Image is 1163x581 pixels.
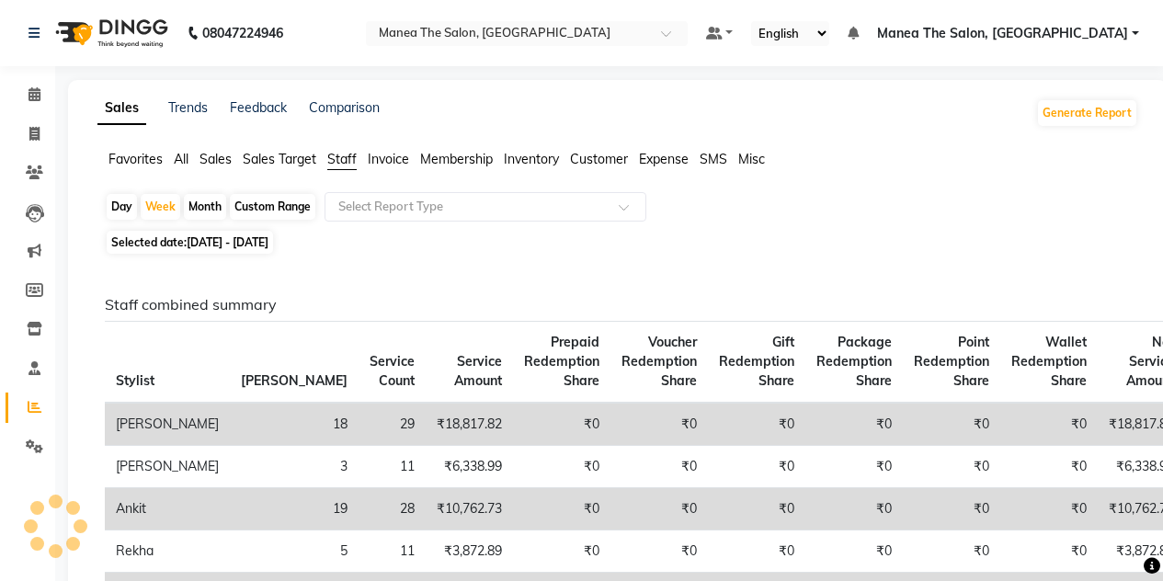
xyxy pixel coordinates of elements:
span: Misc [738,151,765,167]
td: ₹0 [805,488,903,530]
span: [DATE] - [DATE] [187,235,268,249]
span: Selected date: [107,231,273,254]
td: Rekha [105,530,230,573]
b: 08047224946 [202,7,283,59]
span: Gift Redemption Share [719,334,794,389]
td: 29 [359,403,426,446]
span: SMS [700,151,727,167]
span: Manea The Salon, [GEOGRAPHIC_DATA] [877,24,1128,43]
td: 11 [359,530,426,573]
span: Membership [420,151,493,167]
span: [PERSON_NAME] [241,372,348,389]
span: Expense [639,151,689,167]
td: ₹0 [708,488,805,530]
td: ₹0 [903,446,1000,488]
span: Staff [327,151,357,167]
td: ₹0 [513,530,610,573]
a: Sales [97,92,146,125]
span: Favorites [108,151,163,167]
td: ₹0 [610,446,708,488]
td: ₹0 [610,488,708,530]
span: Stylist [116,372,154,389]
span: Invoice [368,151,409,167]
td: 11 [359,446,426,488]
span: Sales [200,151,232,167]
td: ₹0 [513,446,610,488]
td: 3 [230,446,359,488]
td: ₹0 [903,488,1000,530]
span: Sales Target [243,151,316,167]
a: Trends [168,99,208,116]
td: ₹0 [903,530,1000,573]
span: Prepaid Redemption Share [524,334,599,389]
a: Feedback [230,99,287,116]
td: 19 [230,488,359,530]
span: Service Count [370,353,415,389]
img: logo [47,7,173,59]
td: 5 [230,530,359,573]
td: ₹18,817.82 [426,403,513,446]
button: Generate Report [1038,100,1136,126]
td: ₹0 [1000,446,1098,488]
td: ₹0 [610,403,708,446]
div: Day [107,194,137,220]
td: ₹0 [1000,403,1098,446]
td: Ankit [105,488,230,530]
div: Custom Range [230,194,315,220]
td: 28 [359,488,426,530]
td: ₹0 [1000,488,1098,530]
td: ₹0 [903,403,1000,446]
td: ₹0 [805,446,903,488]
span: Inventory [504,151,559,167]
td: ₹10,762.73 [426,488,513,530]
td: ₹0 [805,530,903,573]
td: ₹0 [805,403,903,446]
td: ₹3,872.89 [426,530,513,573]
span: Customer [570,151,628,167]
span: Wallet Redemption Share [1011,334,1087,389]
div: Week [141,194,180,220]
span: Voucher Redemption Share [621,334,697,389]
span: All [174,151,188,167]
td: ₹0 [513,403,610,446]
a: Comparison [309,99,380,116]
span: Package Redemption Share [816,334,892,389]
div: Month [184,194,226,220]
td: ₹6,338.99 [426,446,513,488]
td: ₹0 [708,446,805,488]
td: 18 [230,403,359,446]
td: ₹0 [513,488,610,530]
td: [PERSON_NAME] [105,446,230,488]
h6: Staff combined summary [105,296,1123,313]
td: ₹0 [610,530,708,573]
span: Point Redemption Share [914,334,989,389]
td: ₹0 [1000,530,1098,573]
span: Service Amount [454,353,502,389]
td: [PERSON_NAME] [105,403,230,446]
td: ₹0 [708,530,805,573]
td: ₹0 [708,403,805,446]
